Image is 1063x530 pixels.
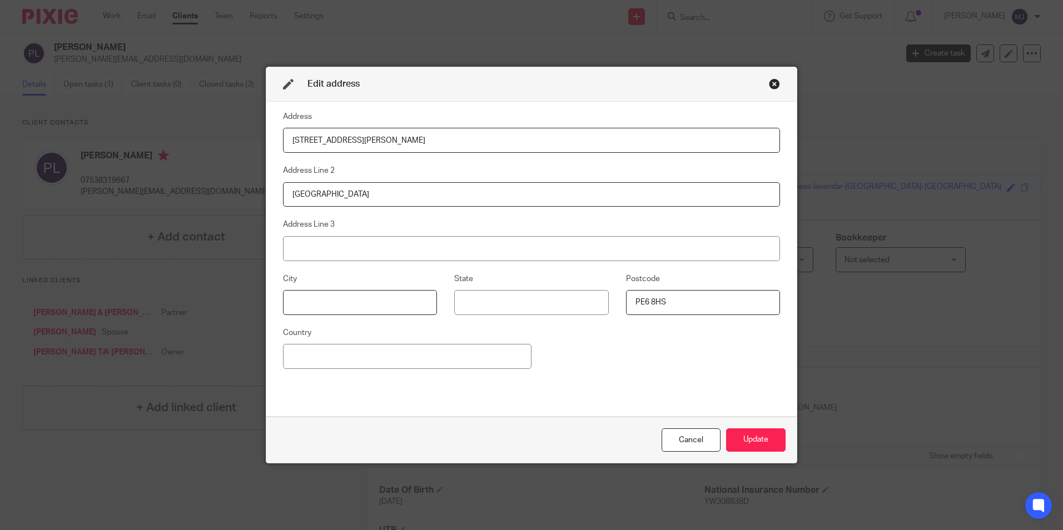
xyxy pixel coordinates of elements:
[283,273,297,284] label: City
[283,219,335,230] label: Address Line 3
[726,428,786,452] button: Update
[769,78,780,89] div: Close this dialog window
[626,273,660,284] label: Postcode
[283,111,312,122] label: Address
[662,428,721,452] div: Close this dialog window
[454,273,473,284] label: State
[283,165,335,176] label: Address Line 2
[307,79,360,88] span: Edit address
[283,327,311,338] label: Country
